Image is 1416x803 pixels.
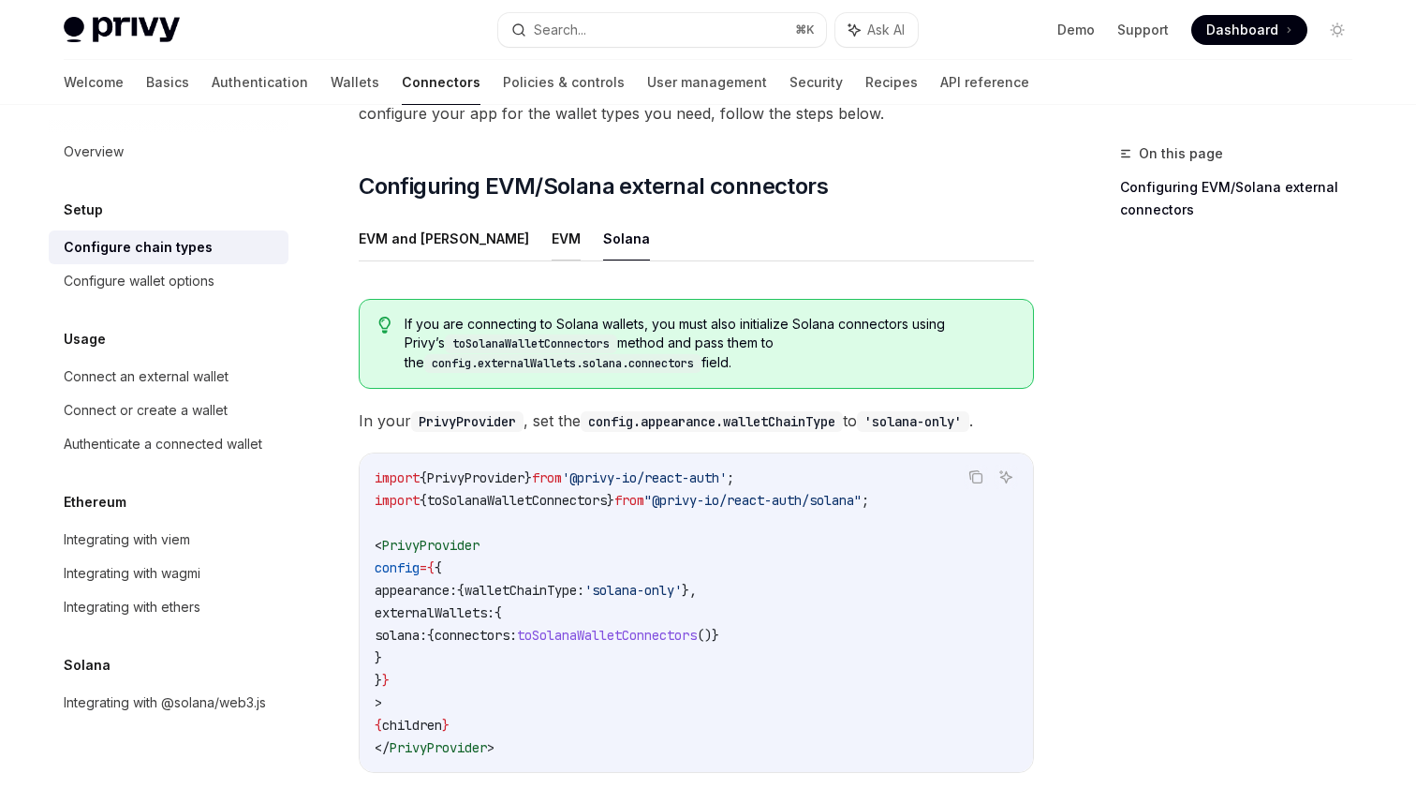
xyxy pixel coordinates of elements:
span: { [457,582,465,599]
a: Configure wallet options [49,264,288,298]
span: Configuring EVM/Solana external connectors [359,171,828,201]
span: ()} [697,627,719,644]
div: Integrating with ethers [64,596,200,618]
span: { [494,604,502,621]
span: import [375,469,420,486]
button: Copy the contents from the code block [964,465,988,489]
code: config.appearance.walletChainType [581,411,843,432]
span: from [614,492,644,509]
span: toSolanaWalletConnectors [517,627,697,644]
div: Integrating with @solana/web3.js [64,691,266,714]
a: Integrating with viem [49,523,288,557]
a: Overview [49,135,288,169]
svg: Tip [378,317,391,334]
a: User management [647,60,767,105]
h5: Usage [64,328,106,350]
span: If you are connecting to Solana wallets, you must also initialize Solana connectors using Privy’s... [405,315,1014,373]
div: Connect or create a wallet [64,399,228,422]
h5: Ethereum [64,491,126,513]
button: Ask AI [835,13,918,47]
a: Recipes [865,60,918,105]
a: Integrating with ethers [49,590,288,624]
a: Dashboard [1191,15,1307,45]
a: Basics [146,60,189,105]
div: Configure chain types [64,236,213,259]
span: walletChainType: [465,582,584,599]
span: > [375,694,382,711]
span: { [427,559,435,576]
span: PrivyProvider [382,537,479,554]
span: } [382,672,390,689]
span: connectors: [435,627,517,644]
h5: Solana [64,654,111,677]
span: toSolanaWalletConnectors [427,492,607,509]
div: Connect an external wallet [64,365,229,388]
span: solana: [375,627,427,644]
button: Toggle dark mode [1322,15,1352,45]
div: Overview [64,141,124,163]
span: } [607,492,614,509]
span: PrivyProvider [390,739,487,756]
div: Configure wallet options [64,270,214,292]
code: config.externalWallets.solana.connectors [424,354,701,373]
a: Configure chain types [49,230,288,264]
span: PrivyProvider [427,469,524,486]
a: Connectors [402,60,480,105]
span: Dashboard [1206,21,1278,39]
a: Integrating with @solana/web3.js [49,686,288,720]
button: Solana [603,216,650,260]
span: config [375,559,420,576]
button: EVM [552,216,581,260]
span: from [532,469,562,486]
button: Search...⌘K [498,13,826,47]
span: > [487,739,494,756]
span: import [375,492,420,509]
a: Policies & controls [503,60,625,105]
span: externalWallets: [375,604,494,621]
h5: Setup [64,199,103,221]
span: { [375,717,382,734]
a: Authenticate a connected wallet [49,427,288,461]
img: light logo [64,17,180,43]
a: Security [789,60,843,105]
span: 'solana-only' [584,582,682,599]
span: Ask AI [867,21,905,39]
span: '@privy-io/react-auth' [562,469,727,486]
a: Welcome [64,60,124,105]
div: Integrating with wagmi [64,562,200,585]
span: children [382,717,442,734]
div: Search... [534,19,586,41]
code: 'solana-only' [857,411,969,432]
button: EVM and [PERSON_NAME] [359,216,529,260]
span: } [524,469,532,486]
span: ; [862,492,869,509]
a: API reference [940,60,1029,105]
span: </ [375,739,390,756]
span: "@privy-io/react-auth/solana" [644,492,862,509]
span: } [442,717,450,734]
div: Integrating with viem [64,528,190,551]
span: appearance: [375,582,457,599]
span: On this page [1139,142,1223,165]
span: } [375,672,382,689]
button: Ask AI [994,465,1018,489]
span: { [420,469,427,486]
span: ⌘ K [795,22,815,37]
span: { [427,627,435,644]
a: Support [1117,21,1169,39]
span: } [375,649,382,666]
span: { [435,559,442,576]
a: Connect an external wallet [49,360,288,394]
code: toSolanaWalletConnectors [445,335,617,353]
span: < [375,537,382,554]
span: }, [682,582,697,599]
span: ; [727,469,734,486]
a: Wallets [331,60,379,105]
span: { [420,492,427,509]
a: Connect or create a wallet [49,394,288,427]
span: = [420,559,427,576]
code: PrivyProvider [411,411,524,432]
a: Demo [1057,21,1095,39]
a: Integrating with wagmi [49,557,288,590]
div: Authenticate a connected wallet [64,433,262,455]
